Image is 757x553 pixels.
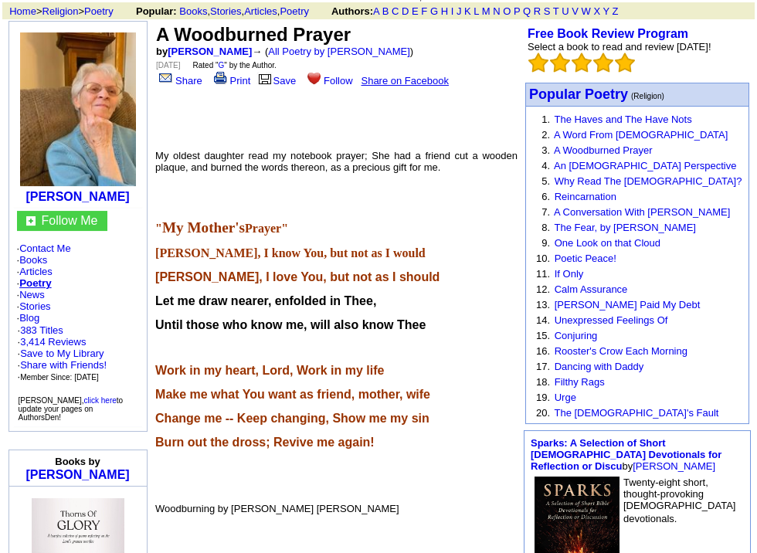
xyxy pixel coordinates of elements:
font: > > [4,5,133,17]
span: [PERSON_NAME], I know You, but not as I would [155,246,426,260]
span: Burn out the dross; Revive me again! [155,436,375,449]
span: Let me draw nearer, enfolded in Thee, [155,294,376,307]
a: P [514,5,520,17]
font: 4. [541,160,550,171]
font: 17. [536,361,550,372]
a: One Look on that Cloud [555,237,660,249]
a: The Haves and The Have Nots [554,114,691,125]
img: bigemptystars.png [572,53,592,73]
a: Reincarnation [555,191,616,202]
font: by [531,437,721,472]
font: [PERSON_NAME], to update your pages on AuthorsDen! [19,396,124,422]
span: Change me -- Keep changing, Show me my sin [155,412,429,425]
span: Make me what You want as friend, mother, wife [155,388,430,401]
a: Contact Me [19,243,70,254]
font: 14. [536,314,550,326]
img: bigemptystars.png [550,53,570,73]
a: If Only [555,268,584,280]
font: 3. [541,144,550,156]
font: 1. [541,114,550,125]
img: bigemptystars.png [615,53,635,73]
a: A Woodburned Prayer [554,144,653,156]
font: 6. [541,191,550,202]
a: L [474,5,479,17]
a: Poetic Peace! [555,253,616,264]
font: · · · [18,348,107,382]
b: " " [155,222,288,235]
a: Poetry [84,5,114,17]
font: 5. [541,175,550,187]
font: 11. [536,268,550,280]
a: Y [603,5,609,17]
a: S [544,5,551,17]
a: Home [9,5,36,17]
a: 383 Titles [20,324,63,336]
a: [PERSON_NAME] [25,468,129,481]
a: [PERSON_NAME] Paid My Debt [555,299,701,310]
a: G [219,61,225,70]
font: Follow Me [42,214,98,227]
span: [PERSON_NAME], I love You, but not as I should [155,270,440,283]
a: V [572,5,579,17]
a: Print [211,75,251,87]
a: W [581,5,590,17]
a: An [DEMOGRAPHIC_DATA] Perspective [554,160,736,171]
a: Sparks: A Selection of Short [DEMOGRAPHIC_DATA] Devotionals for Reflection or Discu [531,437,721,472]
a: Save [256,75,297,87]
a: Why Read The [DEMOGRAPHIC_DATA]? [555,175,742,187]
a: Articles [244,5,277,17]
a: A Conversation With [PERSON_NAME] [554,206,730,218]
font: 10. [536,253,550,264]
a: F [421,5,427,17]
a: A [373,5,379,17]
font: Rated " " by the Author. [193,61,277,70]
img: gc.jpg [26,216,36,226]
a: Books [19,254,47,266]
a: M [482,5,491,17]
a: Share [156,75,202,87]
span: My Mother's [162,219,245,236]
a: Poetry [19,277,51,289]
a: U [562,5,569,17]
a: Rooster's Crow Each Morning [555,345,687,357]
font: by [156,46,252,57]
a: I [451,5,454,17]
a: The Fear, by [PERSON_NAME] [554,222,696,233]
font: 8. [541,222,550,233]
a: Calm Assurance [555,283,628,295]
a: [PERSON_NAME] [168,46,252,57]
p: Woodburning by [PERSON_NAME] [PERSON_NAME] [155,503,518,514]
font: , , , [136,5,633,17]
font: 12. [536,283,550,295]
a: Save to My Library [20,348,104,359]
a: Share on Facebook [361,75,448,87]
a: Poetry [280,5,309,17]
font: · · · · · · · [17,243,139,383]
a: Stories [210,5,241,17]
a: E [412,5,419,17]
font: 7. [541,206,550,218]
a: Follow [304,75,353,87]
a: A Word From [DEMOGRAPHIC_DATA] [554,129,728,141]
a: C [392,5,399,17]
img: print.gif [214,72,227,84]
a: X [593,5,600,17]
a: Unexpressed Feelings Of [555,314,668,326]
a: Religion [42,5,79,17]
font: 15. [536,330,550,341]
font: Twenty-eight short, thought-provoking [DEMOGRAPHIC_DATA] devotionals. [623,477,735,524]
a: H [441,5,448,17]
img: heart.gif [307,71,321,84]
a: J [457,5,462,17]
img: bigemptystars.png [528,53,548,73]
a: All Poetry by [PERSON_NAME] [268,46,410,57]
a: Popular Poetry [529,88,628,101]
b: Authors: [331,5,373,17]
a: Books [179,5,207,17]
img: share_page.gif [159,72,172,84]
a: [PERSON_NAME] [25,190,129,203]
a: News [19,289,45,300]
a: O [503,5,511,17]
img: library.gif [256,72,273,84]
